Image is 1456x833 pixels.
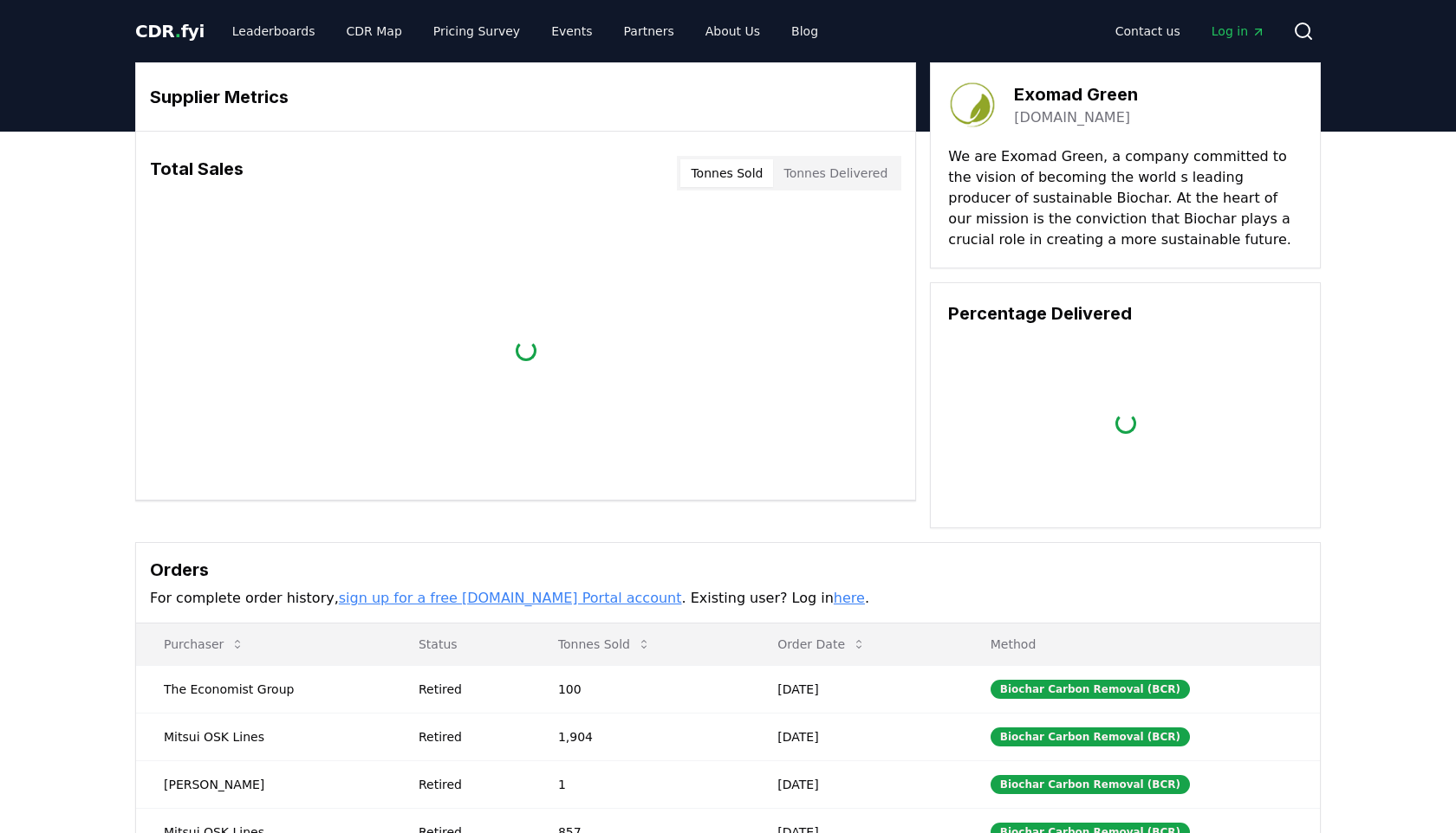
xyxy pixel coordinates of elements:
[610,16,688,47] a: Partners
[991,680,1190,699] div: Biochar Carbon Removal (BCR)
[419,776,517,793] div: Retired
[764,627,880,662] button: Order Date
[977,636,1306,653] p: Method
[692,16,774,47] a: About Us
[948,300,1303,326] h3: Percentage Delivered
[405,636,517,653] p: Status
[1212,23,1265,40] span: Log in
[136,713,391,760] td: Mitsui OSK Lines
[339,590,682,606] a: sign up for a free [DOMAIN_NAME] Portal account
[419,681,517,698] div: Retired
[948,146,1303,250] p: We are Exomad Green, a company committed to the vision of becoming the world s leading producer o...
[150,156,244,190] h3: Total Sales
[773,159,898,187] button: Tonnes Delivered
[333,16,416,47] a: CDR Map
[419,16,534,47] a: Pricing Survey
[544,627,665,662] button: Tonnes Sold
[150,627,258,662] button: Purchaser
[750,760,962,808] td: [DATE]
[135,21,205,42] span: CDR fyi
[530,713,750,760] td: 1,904
[750,713,962,760] td: [DATE]
[1198,16,1279,47] a: Log in
[1102,16,1279,47] nav: Main
[511,336,541,365] div: loading
[1111,409,1141,438] div: loading
[680,159,773,187] button: Tonnes Sold
[948,81,997,129] img: Exomad Green-logo
[136,760,391,808] td: [PERSON_NAME]
[135,19,205,43] a: CDR.fyi
[175,21,181,42] span: .
[530,760,750,808] td: 1
[834,590,865,606] a: here
[150,84,901,110] h3: Supplier Metrics
[991,727,1190,746] div: Biochar Carbon Removal (BCR)
[1014,81,1138,107] h3: Exomad Green
[1102,16,1194,47] a: Contact us
[136,665,391,713] td: The Economist Group
[419,728,517,746] div: Retired
[1014,107,1130,128] a: [DOMAIN_NAME]
[530,665,750,713] td: 100
[750,665,962,713] td: [DATE]
[150,557,1306,583] h3: Orders
[218,16,832,47] nav: Main
[537,16,606,47] a: Events
[777,16,832,47] a: Blog
[218,16,329,47] a: Leaderboards
[991,775,1190,794] div: Biochar Carbon Removal (BCR)
[150,588,1306,609] p: For complete order history, . Existing user? Log in .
